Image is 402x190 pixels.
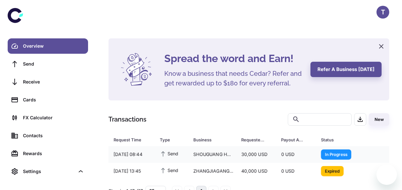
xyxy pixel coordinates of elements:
div: 0 USD [276,165,316,177]
button: T [376,6,389,19]
span: Send [160,167,178,174]
div: FX Calculator [23,114,84,121]
span: Expired [321,168,344,174]
button: New [369,113,389,126]
div: Rewards [23,150,84,157]
div: Settings [8,164,88,179]
h5: Know a business that needs Cedar? Refer and get rewarded up to $180 for every referral. [164,69,303,88]
span: Request Time [114,135,152,144]
span: Payout Amount [281,135,313,144]
div: Status [321,135,361,144]
span: Status [321,135,369,144]
div: [DATE] 13:45 [108,165,155,177]
a: Rewards [8,146,88,161]
a: Send [8,56,88,72]
span: Type [160,135,186,144]
a: Cards [8,92,88,107]
span: Requested Amount [241,135,273,144]
div: 40,000 USD [236,165,276,177]
div: Contacts [23,132,84,139]
div: Payout Amount [281,135,305,144]
div: 0 USD [276,148,316,161]
button: Refer a business [DATE] [310,62,382,77]
div: [DATE] 08:44 [108,148,155,161]
div: Request Time [114,135,144,144]
a: Contacts [8,128,88,143]
span: In Progress [321,151,351,157]
div: Send [23,60,84,67]
div: 30,000 USD [236,148,276,161]
a: Receive [8,74,88,90]
div: Receive [23,78,84,85]
div: Overview [23,43,84,50]
div: ZHANGJIAGANG OPACK IMP AND EXP CO LIMITED [188,165,236,177]
span: Send [160,150,178,157]
h4: Spread the word and Earn! [164,51,303,66]
div: SHOUGUANG HUANYA WINDOW DECORATION CO LTD [188,148,236,161]
div: Type [160,135,177,144]
a: FX Calculator [8,110,88,125]
iframe: Button to launch messaging window [376,164,397,185]
div: Cards [23,96,84,103]
div: Settings [23,168,75,175]
a: Overview [8,38,88,54]
div: Requested Amount [241,135,265,144]
h1: Transactions [108,115,146,124]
